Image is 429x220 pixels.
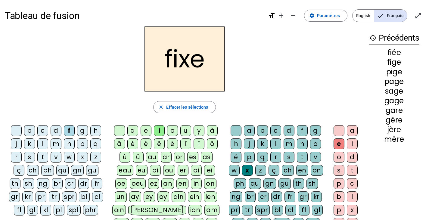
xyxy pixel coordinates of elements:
div: fige [369,59,419,66]
div: on [204,178,216,189]
mat-icon: close [158,104,164,110]
button: Augmenter la taille de la police [275,10,287,22]
div: th [293,178,304,189]
div: y [194,125,204,136]
div: gu [86,165,98,176]
div: ng [37,178,49,189]
div: tr [49,191,60,202]
div: ein [188,191,201,202]
div: a [127,125,138,136]
div: kl [40,205,51,215]
div: sh [23,178,34,189]
div: k [24,138,35,149]
div: ë [167,138,178,149]
button: Entrer en plein écran [412,10,424,22]
div: ar [161,152,172,163]
div: au [146,152,158,163]
div: spl [67,205,81,215]
div: ain [172,191,186,202]
div: j [244,138,255,149]
div: z [90,152,101,163]
div: b [334,191,344,202]
div: gn [263,178,276,189]
div: f [297,125,308,136]
div: é [231,152,241,163]
div: h [231,138,241,149]
div: eu [136,165,148,176]
div: ç [269,165,279,176]
button: Effacer les sélections [153,101,216,113]
div: gage [369,97,419,104]
div: in [191,178,202,189]
div: j [11,138,22,149]
div: fiée [369,49,419,56]
div: oeu [130,178,146,189]
div: page [369,78,419,85]
div: î [180,138,191,149]
div: a [244,125,255,136]
div: cr [258,191,269,202]
div: br [52,178,63,189]
div: gère [369,116,419,124]
div: c [347,178,358,189]
div: phr [83,205,98,215]
div: p [334,178,344,189]
div: spr [255,205,270,215]
div: ô [207,138,218,149]
div: è [127,138,138,149]
div: v [51,152,61,163]
div: o [310,138,321,149]
div: ph [41,165,54,176]
div: ü [133,152,144,163]
div: fl [14,205,25,215]
div: ai [191,165,202,176]
div: d [51,125,61,136]
div: ez [148,178,159,189]
div: ei [204,165,215,176]
div: e [141,125,151,136]
div: a [347,125,358,136]
div: i [154,125,165,136]
div: dr [271,191,282,202]
div: x [242,165,253,176]
div: fr [92,178,102,189]
h1: Tableau de fusion [5,6,263,25]
div: pige [369,68,419,76]
div: n [297,138,308,149]
div: ou [163,165,175,176]
div: à [207,125,218,136]
div: l [347,191,358,202]
div: sh [306,178,318,189]
div: am [204,205,219,215]
mat-icon: settings [309,13,315,18]
div: p [77,138,88,149]
div: cl [92,191,103,202]
div: o [334,152,344,163]
div: oy [157,191,169,202]
div: g [310,125,321,136]
mat-icon: open_in_full [415,12,422,19]
div: jère [369,126,419,133]
div: m [284,138,294,149]
div: er [178,165,188,176]
div: ch [282,165,294,176]
div: h [90,125,101,136]
div: u [180,125,191,136]
div: en [296,165,308,176]
div: dr [78,178,89,189]
div: br [245,191,256,202]
div: oe [115,178,127,189]
div: qu [56,165,69,176]
div: es [187,152,198,163]
div: û [120,152,130,163]
span: Paramètres [317,12,340,19]
div: c [37,125,48,136]
h2: fixe [145,26,225,91]
div: s [334,165,344,176]
div: th [10,178,20,189]
mat-icon: format_size [268,12,275,19]
div: x [347,205,358,215]
div: b [24,125,35,136]
div: m [51,138,61,149]
div: s [284,152,294,163]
